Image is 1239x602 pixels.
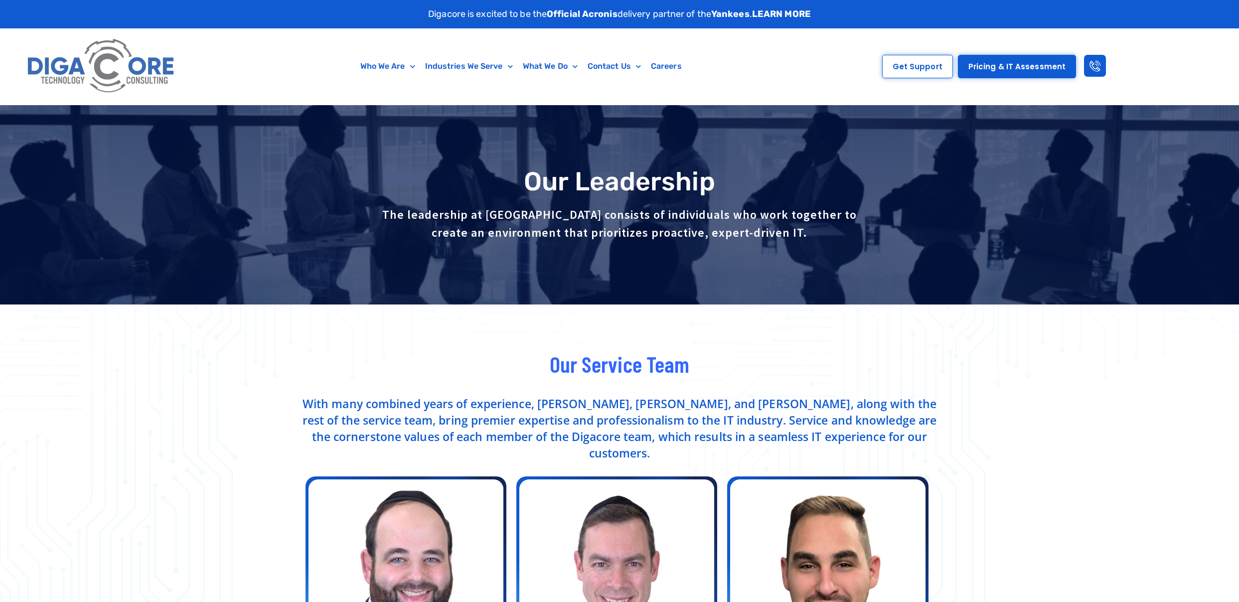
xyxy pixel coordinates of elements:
a: Get Support [882,55,953,78]
a: What We Do [518,55,583,78]
a: Careers [646,55,687,78]
p: The leadership at [GEOGRAPHIC_DATA] consists of individuals who work together to create an enviro... [380,206,859,242]
a: Contact Us [583,55,646,78]
p: With many combined years of experience, [PERSON_NAME], [PERSON_NAME], and [PERSON_NAME], along wi... [301,396,938,461]
span: Get Support [893,63,942,70]
a: LEARN MORE [752,8,811,19]
a: Industries We Serve [420,55,518,78]
span: Pricing & IT Assessment [968,63,1066,70]
p: Digacore is excited to be the delivery partner of the . [428,7,811,21]
img: Digacore logo 1 [23,33,179,100]
a: Who We Are [355,55,420,78]
strong: Yankees [711,8,750,19]
strong: Official Acronis [547,8,618,19]
nav: Menu [239,55,803,78]
span: Our Service Team [550,350,690,377]
h1: Our Leadership [301,167,938,196]
a: Pricing & IT Assessment [958,55,1076,78]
